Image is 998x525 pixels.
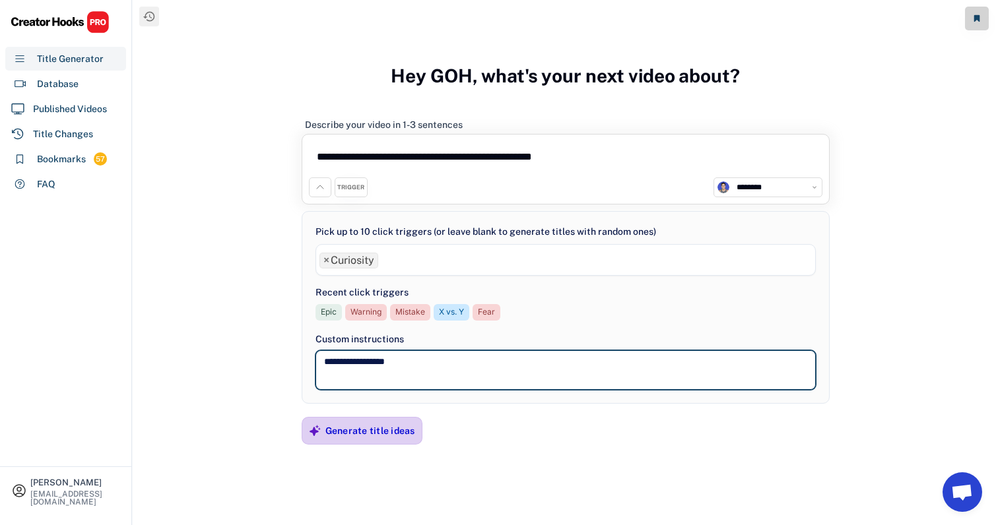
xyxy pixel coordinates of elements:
div: Recent click triggers [316,286,409,299]
div: TRIGGER [337,183,364,192]
div: Title Generator [37,52,104,66]
div: [EMAIL_ADDRESS][DOMAIN_NAME] [30,490,120,506]
div: Warning [350,307,382,318]
div: Describe your video in 1-3 sentences [305,119,463,131]
div: Pick up to 10 click triggers (or leave blank to generate titles with random ones) [316,225,656,239]
a: Open chat [943,472,982,512]
div: Published Videos [33,102,107,116]
div: Title Changes [33,127,93,141]
img: CHPRO%20Logo.svg [11,11,110,34]
img: channels4_profile.jpg [717,181,729,193]
h3: Hey GOH, what's your next video about? [391,51,739,101]
div: Bookmarks [37,152,86,166]
div: Database [37,77,79,91]
div: Generate title ideas [325,425,415,437]
div: Mistake [395,307,425,318]
span: × [323,255,329,266]
div: FAQ [37,177,55,191]
div: Fear [478,307,495,318]
li: Curiosity [319,253,378,268]
div: Epic [321,307,337,318]
div: [PERSON_NAME] [30,478,120,487]
div: X vs. Y [439,307,464,318]
div: Custom instructions [316,332,816,346]
div: 57 [94,154,107,165]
